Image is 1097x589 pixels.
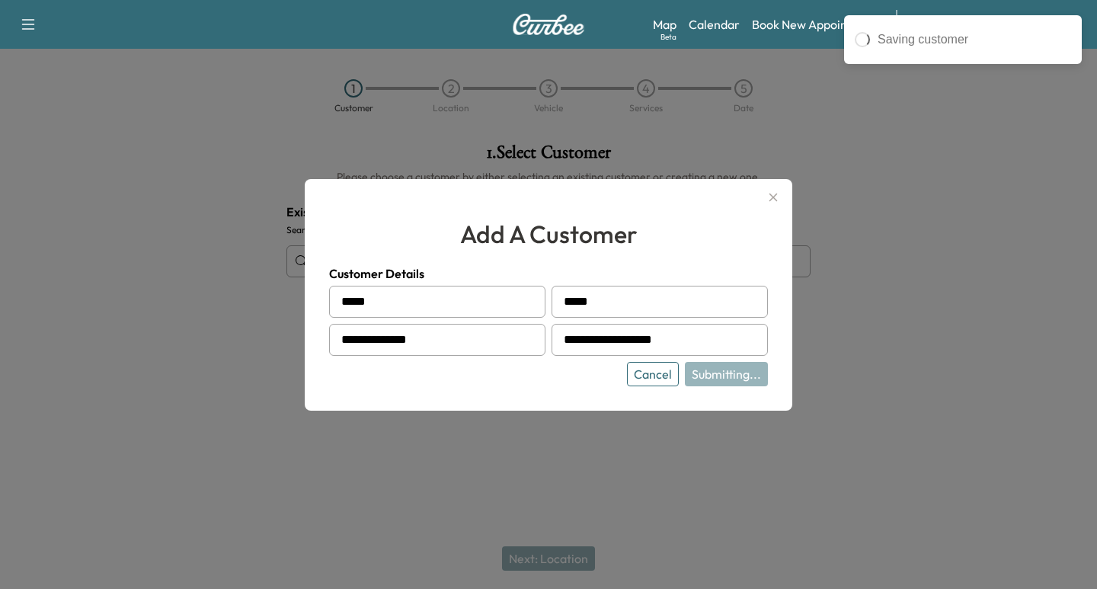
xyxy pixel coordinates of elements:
[752,15,881,34] a: Book New Appointment
[512,14,585,35] img: Curbee Logo
[329,216,768,252] h2: add a customer
[689,15,740,34] a: Calendar
[627,362,679,386] button: Cancel
[329,264,768,283] h4: Customer Details
[660,31,676,43] div: Beta
[878,30,1071,49] div: Saving customer
[653,15,676,34] a: MapBeta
